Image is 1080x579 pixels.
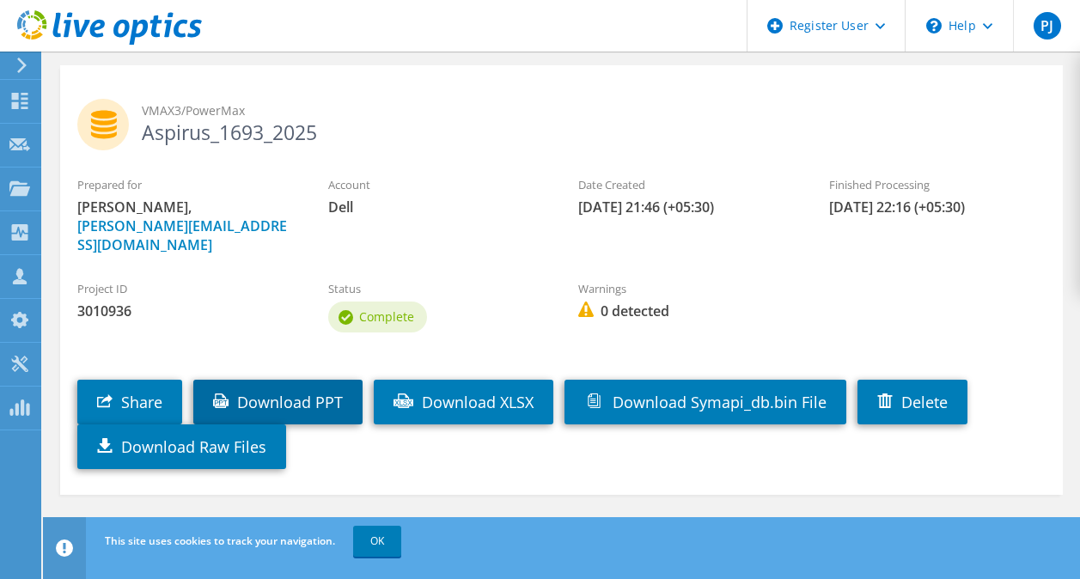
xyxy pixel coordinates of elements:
[328,198,545,216] span: Dell
[564,380,846,424] a: Download Symapi_db.bin File
[77,99,1046,142] h2: Aspirus_1693_2025
[578,176,795,193] label: Date Created
[142,101,1046,120] span: VMAX3/PowerMax
[77,176,294,193] label: Prepared for
[77,380,182,424] a: Share
[77,216,287,254] a: [PERSON_NAME][EMAIL_ADDRESS][DOMAIN_NAME]
[353,526,401,557] a: OK
[328,176,545,193] label: Account
[77,302,294,320] span: 3010936
[77,424,286,469] a: Download Raw Files
[77,280,294,297] label: Project ID
[829,198,1046,216] span: [DATE] 22:16 (+05:30)
[328,280,545,297] label: Status
[578,280,795,297] label: Warnings
[578,198,795,216] span: [DATE] 21:46 (+05:30)
[926,18,942,34] svg: \n
[829,176,1046,193] label: Finished Processing
[105,533,335,548] span: This site uses cookies to track your navigation.
[77,198,294,254] span: [PERSON_NAME],
[578,302,795,320] span: 0 detected
[1034,12,1061,40] span: PJ
[857,380,967,424] a: Delete
[359,308,414,325] span: Complete
[193,380,363,424] a: Download PPT
[374,380,553,424] a: Download XLSX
